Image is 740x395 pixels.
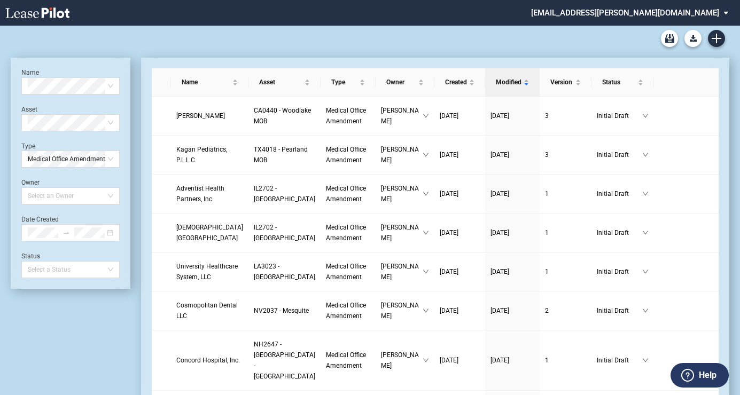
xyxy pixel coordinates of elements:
a: [PERSON_NAME] [176,110,243,121]
a: [DATE] [440,305,480,316]
a: 1 [545,266,586,277]
span: Modified [496,77,521,88]
a: Archive [661,30,678,47]
span: NV2037 - Mesquite [254,307,309,314]
span: down [423,152,429,158]
a: IL2702 - [GEOGRAPHIC_DATA] [254,222,315,243]
span: [PERSON_NAME] [381,222,423,243]
span: Adventist Health Partners, Inc. [176,185,224,203]
span: Kagan Pediatrics, P.L.L.C. [176,146,227,164]
span: Version [550,77,573,88]
span: Initial Draft [597,188,642,199]
a: [DATE] [440,266,480,277]
a: [DATE] [490,149,534,160]
a: NV2037 - Mesquite [254,305,315,316]
span: Medical Office Amendment [326,107,366,125]
label: Asset [21,106,37,113]
a: [DATE] [440,355,480,366]
a: University Healthcare System, LLC [176,261,243,282]
a: LA3023 - [GEOGRAPHIC_DATA] [254,261,315,282]
span: [DATE] [440,357,458,364]
a: [DATE] [440,227,480,238]
th: Type [321,68,376,97]
th: Status [591,68,654,97]
a: 1 [545,227,586,238]
span: swap-right [63,229,70,236]
th: Asset [248,68,321,97]
a: 3 [545,110,586,121]
span: down [642,113,649,119]
span: Owner [386,77,416,88]
span: down [423,113,429,119]
span: Status [602,77,636,88]
a: [DATE] [490,110,534,121]
a: Adventist Health Partners, Inc. [176,183,243,204]
label: Date Created [21,216,59,223]
label: Help [699,368,716,382]
span: Concord Hospital, Inc. [176,357,240,364]
span: Medical Office Amendment [326,224,366,242]
span: [DATE] [490,229,509,236]
span: [DATE] [440,190,458,197]
span: [PERSON_NAME] [381,105,423,127]
a: [DATE] [440,188,480,199]
label: Type [21,143,35,150]
a: NH2647 - [GEOGRAPHIC_DATA] - [GEOGRAPHIC_DATA] [254,339,315,382]
span: to [63,229,70,236]
span: [DATE] [490,151,509,159]
span: down [423,230,429,236]
span: [DATE] [440,229,458,236]
span: [PERSON_NAME] [381,183,423,204]
a: [DATE] [490,266,534,277]
a: Create new document [708,30,725,47]
span: [DATE] [490,112,509,120]
span: Initial Draft [597,110,642,121]
th: Modified [485,68,540,97]
a: [DATE] [490,188,534,199]
span: down [642,230,649,236]
button: Download Blank Form [684,30,702,47]
span: Asset [259,77,302,88]
span: down [423,191,429,197]
md-menu: Download Blank Form List [681,30,705,47]
a: Kagan Pediatrics, P.L.L.C. [176,144,243,165]
span: 1 [545,357,549,364]
span: Medical Office Amendment [326,302,366,320]
span: Lawrence E. Stein, M.D. [176,112,225,120]
span: 1 [545,229,549,236]
th: Name [171,68,248,97]
span: Created [445,77,467,88]
span: down [642,357,649,364]
span: [DATE] [490,268,509,275]
span: down [423,307,429,314]
span: [PERSON_NAME] [381,350,423,371]
a: [DATE] [490,305,534,316]
a: TX4018 - Pearland MOB [254,144,315,165]
span: [DATE] [440,307,458,314]
span: University Healthcare System, LLC [176,263,238,281]
span: IL2702 - Bolingbrook Medical Office Building [254,224,315,242]
span: [DATE] [440,268,458,275]
span: Adventist Bolingbrook Hospital [176,224,243,242]
label: Owner [21,179,40,186]
span: down [642,152,649,158]
span: Medical Office Amendment [326,146,366,164]
span: [PERSON_NAME] [381,261,423,282]
span: Initial Draft [597,355,642,366]
a: Medical Office Amendment [326,144,370,165]
span: Initial Draft [597,266,642,277]
a: 1 [545,188,586,199]
span: down [642,268,649,275]
span: NH2647 - Concord - Horseshoe Pond [254,341,315,380]
span: Initial Draft [597,227,642,238]
span: Initial Draft [597,149,642,160]
span: [PERSON_NAME] [381,300,423,321]
span: [DATE] [440,151,458,159]
a: 3 [545,149,586,160]
span: Initial Draft [597,305,642,316]
span: IL2702 - Bolingbrook Medical Office Building [254,185,315,203]
a: CA0440 - Woodlake MOB [254,105,315,127]
span: [DATE] [440,112,458,120]
span: 1 [545,190,549,197]
th: Owner [376,68,434,97]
